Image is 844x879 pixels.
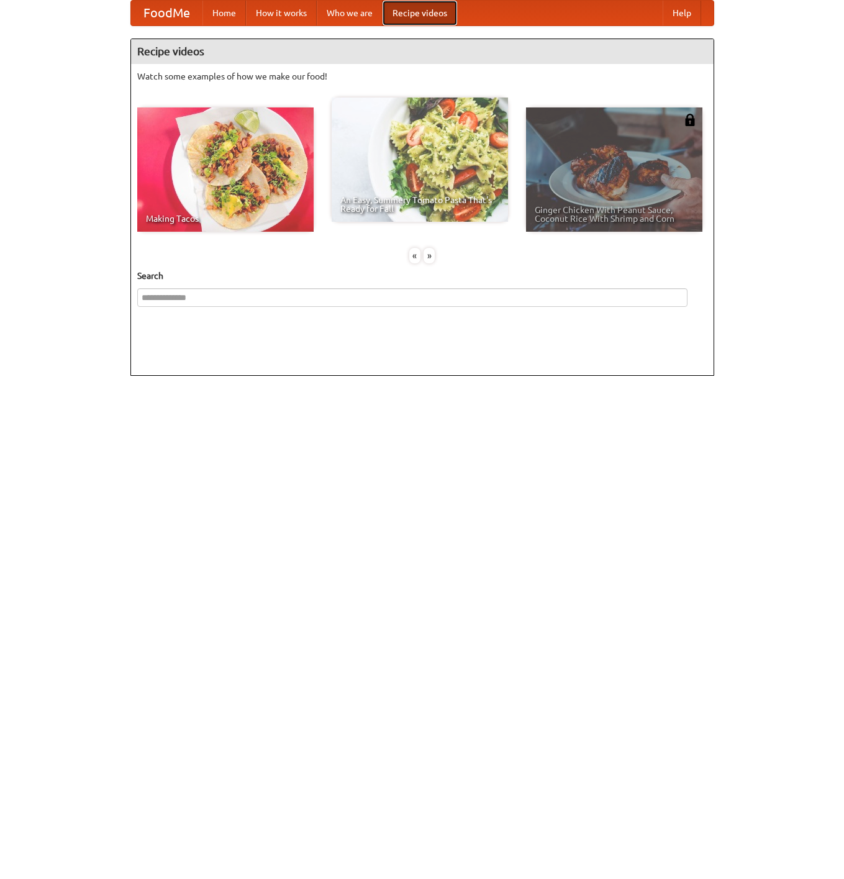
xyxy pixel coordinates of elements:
a: Help [663,1,701,25]
a: Home [202,1,246,25]
img: 483408.png [684,114,696,126]
span: An Easy, Summery Tomato Pasta That's Ready for Fall [340,196,499,213]
a: FoodMe [131,1,202,25]
a: An Easy, Summery Tomato Pasta That's Ready for Fall [332,98,508,222]
span: Making Tacos [146,214,305,223]
a: Recipe videos [383,1,457,25]
div: « [409,248,420,263]
div: » [424,248,435,263]
h4: Recipe videos [131,39,714,64]
p: Watch some examples of how we make our food! [137,70,707,83]
h5: Search [137,270,707,282]
a: How it works [246,1,317,25]
a: Making Tacos [137,107,314,232]
a: Who we are [317,1,383,25]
